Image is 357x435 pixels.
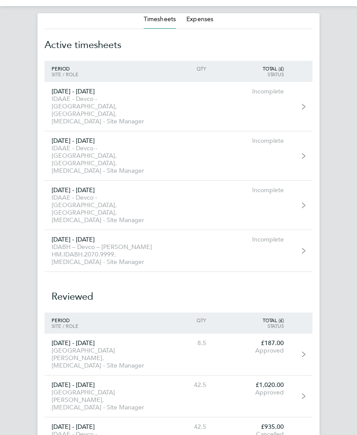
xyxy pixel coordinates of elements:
[52,66,70,72] span: Period
[45,424,163,431] div: [DATE] - [DATE]
[163,340,214,347] div: 8.5
[45,145,163,175] div: IDAAE - Devco - [GEOGRAPHIC_DATA], [GEOGRAPHIC_DATA], [MEDICAL_DATA] - Site Manager
[45,334,312,376] a: [DATE] - [DATE][GEOGRAPHIC_DATA][PERSON_NAME], [MEDICAL_DATA] - Site Manager8.5£187.00Approved
[45,181,312,231] a: [DATE] - [DATE]IDAAE - Devco - [GEOGRAPHIC_DATA], [GEOGRAPHIC_DATA], [MEDICAL_DATA] - Site Manage...
[213,236,291,244] div: Incomplete
[213,72,291,78] div: Status
[45,340,163,347] div: [DATE] - [DATE]
[163,318,214,323] div: Qty
[163,66,214,72] div: Qty
[144,15,176,24] button: Timesheets
[213,187,291,194] div: Incomplete
[45,96,163,126] div: IDAAE - Devco - [GEOGRAPHIC_DATA], [GEOGRAPHIC_DATA], [MEDICAL_DATA] - Site Manager
[163,424,214,431] div: 42.5
[45,88,163,96] div: [DATE] - [DATE]
[45,231,312,272] a: [DATE] - [DATE]IDABH – Devco – [PERSON_NAME] HM.IDABH.2070.9999, [MEDICAL_DATA] - Site ManagerInc...
[213,138,291,145] div: Incomplete
[45,132,312,181] a: [DATE] - [DATE]IDAAE - Devco - [GEOGRAPHIC_DATA], [GEOGRAPHIC_DATA], [MEDICAL_DATA] - Site Manage...
[45,389,163,412] div: [GEOGRAPHIC_DATA][PERSON_NAME], [MEDICAL_DATA] - Site Manager
[213,340,291,347] div: £187.00
[186,15,213,24] button: Expenses
[213,382,291,389] div: £1,020.00
[45,382,163,389] div: [DATE] - [DATE]
[45,272,312,313] h2: Reviewed
[45,347,163,370] div: [GEOGRAPHIC_DATA][PERSON_NAME], [MEDICAL_DATA] - Site Manager
[213,424,291,431] div: £935.00
[163,382,214,389] div: 42.5
[213,323,291,329] div: Status
[52,317,70,324] span: Period
[45,187,163,194] div: [DATE] - [DATE]
[45,138,163,145] div: [DATE] - [DATE]
[45,376,312,418] a: [DATE] - [DATE][GEOGRAPHIC_DATA][PERSON_NAME], [MEDICAL_DATA] - Site Manager42.5£1,020.00Approved
[213,66,291,72] div: Total (£)
[213,389,291,397] div: Approved
[45,72,163,78] div: Site / Role
[45,236,163,244] div: [DATE] - [DATE]
[45,82,312,132] a: [DATE] - [DATE]IDAAE - Devco - [GEOGRAPHIC_DATA], [GEOGRAPHIC_DATA], [MEDICAL_DATA] - Site Manage...
[45,30,312,61] h2: Active timesheets
[213,318,291,323] div: Total (£)
[45,323,163,329] div: Site / Role
[213,347,291,355] div: Approved
[213,88,291,96] div: Incomplete
[45,194,163,224] div: IDAAE - Devco - [GEOGRAPHIC_DATA], [GEOGRAPHIC_DATA], [MEDICAL_DATA] - Site Manager
[45,244,163,266] div: IDABH – Devco – [PERSON_NAME] HM.IDABH.2070.9999, [MEDICAL_DATA] - Site Manager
